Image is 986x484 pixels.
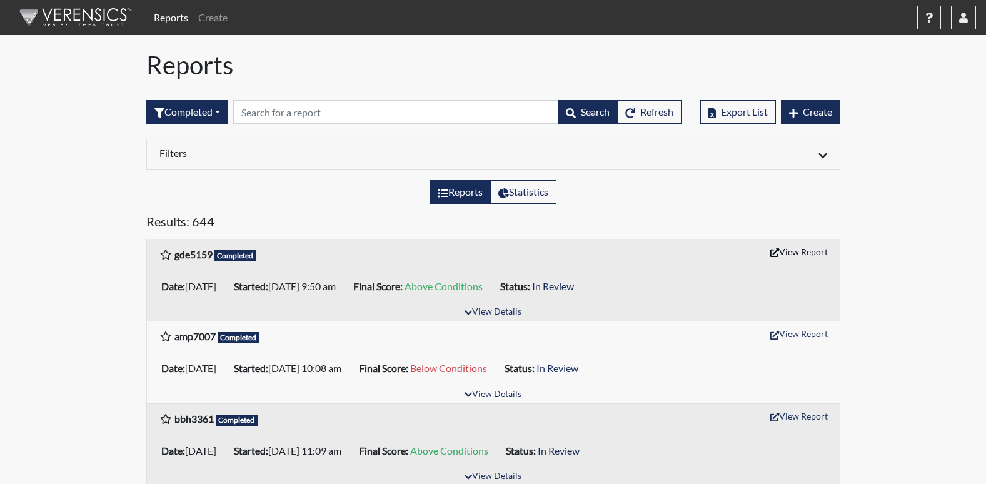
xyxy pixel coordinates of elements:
li: [DATE] [156,358,229,378]
b: Status: [505,362,535,374]
label: View statistics about completed interviews [490,180,556,204]
h5: Results: 644 [146,214,840,234]
span: Export List [721,106,768,118]
div: Click to expand/collapse filters [150,147,837,162]
h6: Filters [159,147,484,159]
input: Search by Registration ID, Interview Number, or Investigation Name. [233,100,558,124]
b: Date: [161,280,185,292]
button: Create [781,100,840,124]
span: In Review [532,280,574,292]
span: Completed [216,415,258,426]
b: bbh3361 [174,413,214,425]
b: Status: [500,280,530,292]
label: View the list of reports [430,180,491,204]
li: [DATE] 10:08 am [229,358,354,378]
b: amp7007 [174,330,216,342]
b: Final Score: [359,445,408,456]
span: Search [581,106,610,118]
b: gde5159 [174,248,213,260]
button: View Details [459,304,527,321]
b: Started: [234,362,268,374]
div: Filter by interview status [146,100,228,124]
b: Date: [161,362,185,374]
b: Started: [234,445,268,456]
b: Status: [506,445,536,456]
b: Final Score: [353,280,403,292]
li: [DATE] [156,276,229,296]
a: Reports [149,5,193,30]
b: Started: [234,280,268,292]
button: View Report [765,324,833,343]
button: View Report [765,406,833,426]
h1: Reports [146,50,840,80]
button: Search [558,100,618,124]
li: [DATE] [156,441,229,461]
span: Below Conditions [410,362,487,374]
span: In Review [538,445,580,456]
li: [DATE] 11:09 am [229,441,354,461]
button: Completed [146,100,228,124]
li: [DATE] 9:50 am [229,276,348,296]
b: Final Score: [359,362,408,374]
button: Export List [700,100,776,124]
span: Create [803,106,832,118]
b: Date: [161,445,185,456]
span: Refresh [640,106,673,118]
button: View Details [459,386,527,403]
span: In Review [536,362,578,374]
button: View Report [765,242,833,261]
span: Above Conditions [410,445,488,456]
a: Create [193,5,233,30]
span: Above Conditions [405,280,483,292]
button: Refresh [617,100,682,124]
span: Completed [214,250,257,261]
span: Completed [218,332,260,343]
